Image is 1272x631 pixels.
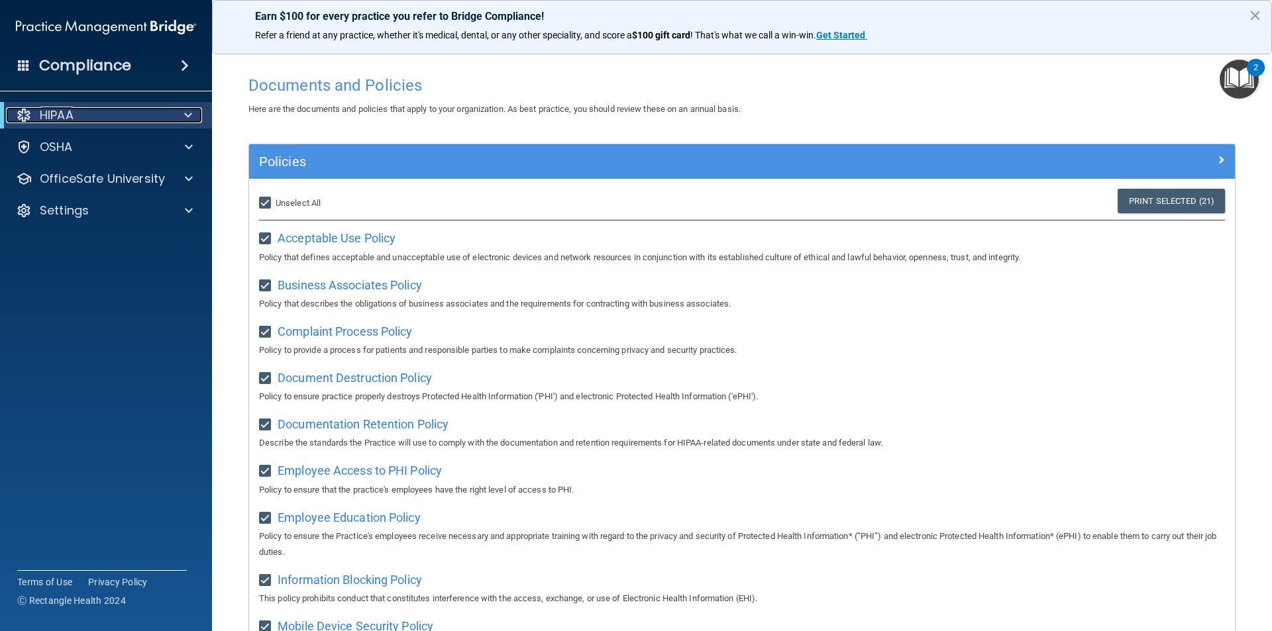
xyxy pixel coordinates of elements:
[17,575,72,589] a: Terms of Use
[259,528,1225,560] p: Policy to ensure the Practice's employees receive necessary and appropriate training with regard ...
[259,151,1225,172] a: Policies
[816,30,867,40] a: Get Started
[16,14,196,40] img: PMB logo
[40,139,73,155] p: OSHA
[40,107,74,123] p: HIPAA
[816,30,865,40] strong: Get Started
[16,139,193,155] a: OSHA
[278,573,422,587] span: Information Blocking Policy
[259,154,979,169] h5: Policies
[16,203,193,218] a: Settings
[278,278,422,292] span: Business Associates Policy
[278,417,449,431] span: Documentation Retention Policy
[259,591,1225,607] p: This policy prohibits conduct that constitutes interference with the access, exchange, or use of ...
[276,198,321,208] span: Unselect All
[259,198,274,209] input: Unselect All
[16,171,193,187] a: OfficeSafe University
[278,324,412,338] span: Complaint Process Policy
[1253,68,1258,85] div: 2
[255,30,632,40] span: Refer a friend at any practice, whether it's medical, dental, or any other speciality, and score a
[16,107,192,123] a: HIPAA
[39,56,131,75] h4: Compliance
[248,104,741,114] span: Here are the documents and policies that apply to your organization. As best practice, you should...
[40,171,165,187] p: OfficeSafe University
[248,77,1236,94] h4: Documents and Policies
[278,231,396,245] span: Acceptable Use Policy
[259,342,1225,358] p: Policy to provide a process for patients and responsible parties to make complaints concerning pr...
[1249,5,1261,26] button: Close
[278,371,432,385] span: Document Destruction Policy
[259,389,1225,405] p: Policy to ensure practice properly destroys Protected Health Information ('PHI') and electronic P...
[1118,189,1225,213] a: Print Selected (21)
[690,30,816,40] span: ! That's what we call a win-win.
[632,30,690,40] strong: $100 gift card
[88,575,148,589] a: Privacy Policy
[259,296,1225,312] p: Policy that describes the obligations of business associates and the requirements for contracting...
[17,594,126,607] span: Ⓒ Rectangle Health 2024
[255,10,1229,23] p: Earn $100 for every practice you refer to Bridge Compliance!
[40,203,89,218] p: Settings
[278,463,442,477] span: Employee Access to PHI Policy
[1220,60,1259,99] button: Open Resource Center, 2 new notifications
[259,435,1225,451] p: Describe the standards the Practice will use to comply with the documentation and retention requi...
[259,250,1225,266] p: Policy that defines acceptable and unacceptable use of electronic devices and network resources i...
[259,482,1225,498] p: Policy to ensure that the practice's employees have the right level of access to PHI.
[278,510,421,524] span: Employee Education Policy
